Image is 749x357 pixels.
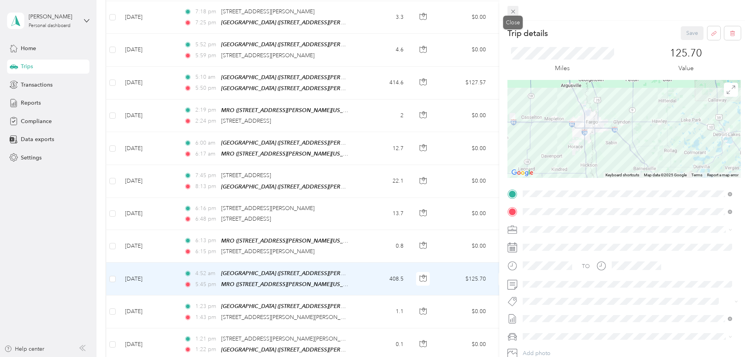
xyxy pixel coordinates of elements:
[582,262,590,270] div: TO
[509,168,535,178] a: Open this area in Google Maps (opens a new window)
[509,168,535,178] img: Google
[678,63,694,73] p: Value
[670,47,702,60] p: 125.70
[644,173,687,177] span: Map data ©2025 Google
[507,28,548,39] p: Trip details
[705,313,749,357] iframe: Everlance-gr Chat Button Frame
[503,16,523,29] div: Close
[605,172,639,178] button: Keyboard shortcuts
[707,173,738,177] a: Report a map error
[555,63,570,73] p: Miles
[691,173,702,177] a: Terms (opens in new tab)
